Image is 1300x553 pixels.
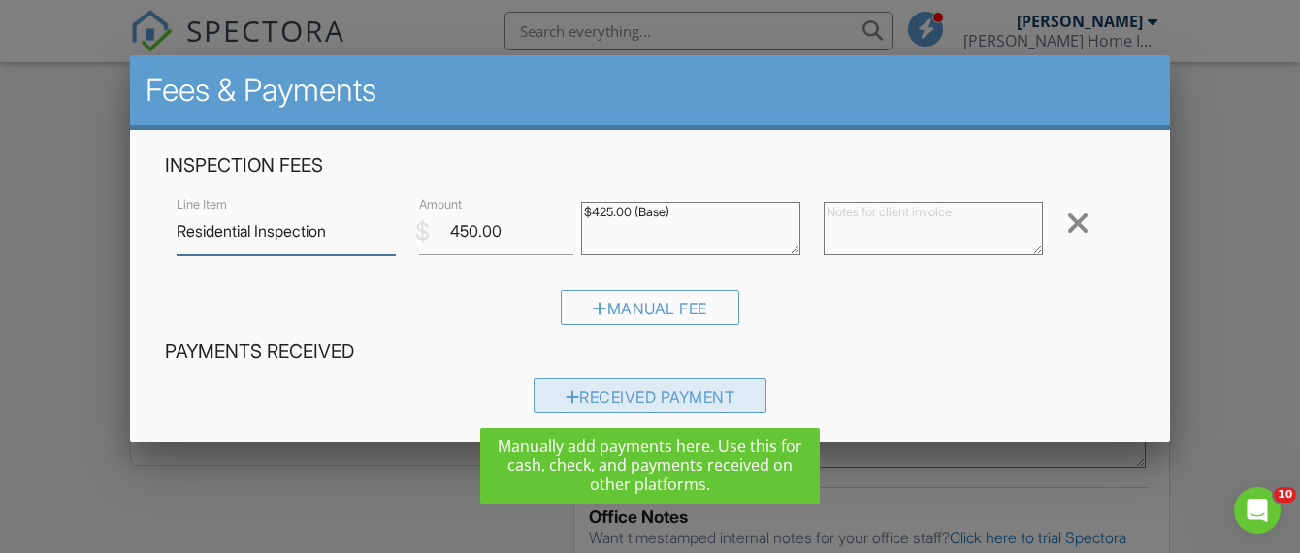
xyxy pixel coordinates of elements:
[146,71,1154,110] h2: Fees & Payments
[534,378,767,413] div: Received Payment
[1274,487,1296,503] span: 10
[561,290,739,325] div: Manual Fee
[165,153,1135,179] h4: Inspection Fees
[534,391,767,410] a: Received Payment
[419,196,462,213] label: Amount
[561,303,739,322] a: Manual Fee
[415,215,430,248] div: $
[177,196,227,213] label: Line Item
[1234,487,1281,534] iframe: Intercom live chat
[581,202,800,255] textarea: $425.00 (Base)
[165,340,1135,365] h4: Payments Received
